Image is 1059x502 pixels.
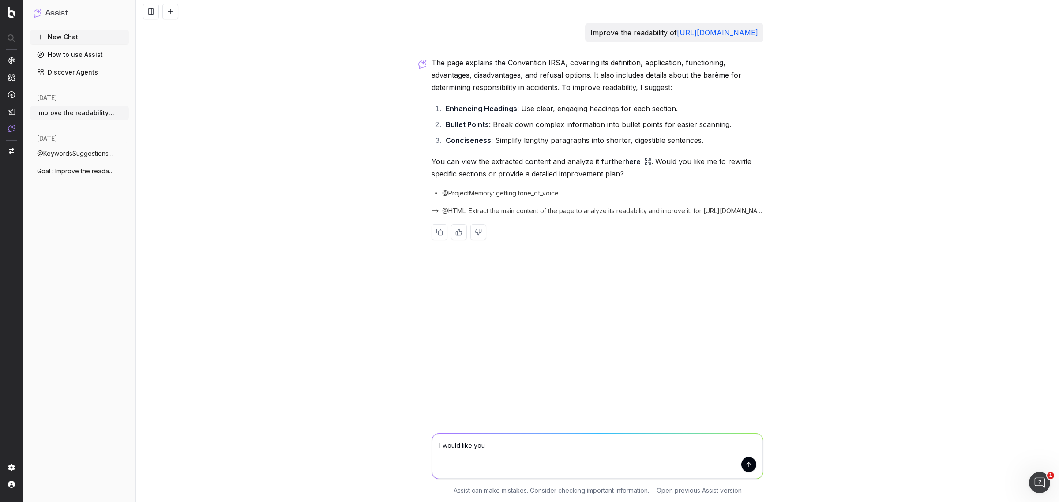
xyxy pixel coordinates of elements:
[442,189,559,198] span: @ProjectMemory: getting tone_of_voice
[8,464,15,471] img: Setting
[30,164,129,178] button: Goal : Improve the readability of the UR
[432,434,763,479] textarea: I would like you
[432,56,763,94] p: The page explains the Convention IRSA, covering its definition, application, functioning, advanta...
[590,26,758,39] p: Improve the readability of
[30,65,129,79] a: Discover Agents
[30,30,129,44] button: New Chat
[37,134,57,143] span: [DATE]
[8,108,15,115] img: Studio
[8,57,15,64] img: Analytics
[443,118,763,131] li: : Break down complex information into bullet points for easier scanning.
[8,7,15,18] img: Botify logo
[30,106,129,120] button: Improve the readability of [URL]
[30,48,129,62] a: How to use Assist
[657,486,742,495] a: Open previous Assist version
[454,486,649,495] p: Assist can make mistakes. Consider checking important information.
[30,146,129,161] button: @KeywordsSuggestions propose moi des mot
[34,9,41,17] img: Assist
[1029,472,1050,493] iframe: Intercom live chat
[37,94,57,102] span: [DATE]
[37,149,115,158] span: @KeywordsSuggestions propose moi des mot
[8,91,15,98] img: Activation
[432,206,763,215] button: @HTML: Extract the main content of the page to analyze its readability and improve it. for [URL][...
[677,28,758,37] a: [URL][DOMAIN_NAME]
[446,104,517,113] strong: Enhancing Headings
[37,109,115,117] span: Improve the readability of [URL]
[37,167,115,176] span: Goal : Improve the readability of the UR
[9,148,14,154] img: Switch project
[443,134,763,146] li: : Simplify lengthy paragraphs into shorter, digestible sentences.
[446,120,489,129] strong: Bullet Points
[45,7,68,19] h1: Assist
[442,206,763,215] span: @HTML: Extract the main content of the page to analyze its readability and improve it. for [URL][...
[8,125,15,132] img: Assist
[625,155,651,168] a: here
[443,102,763,115] li: : Use clear, engaging headings for each section.
[418,60,427,69] img: Botify assist logo
[432,155,763,180] p: You can view the extracted content and analyze it further . Would you like me to rewrite specific...
[1047,472,1054,479] span: 1
[8,481,15,488] img: My account
[446,136,491,145] strong: Conciseness
[8,74,15,81] img: Intelligence
[34,7,125,19] button: Assist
